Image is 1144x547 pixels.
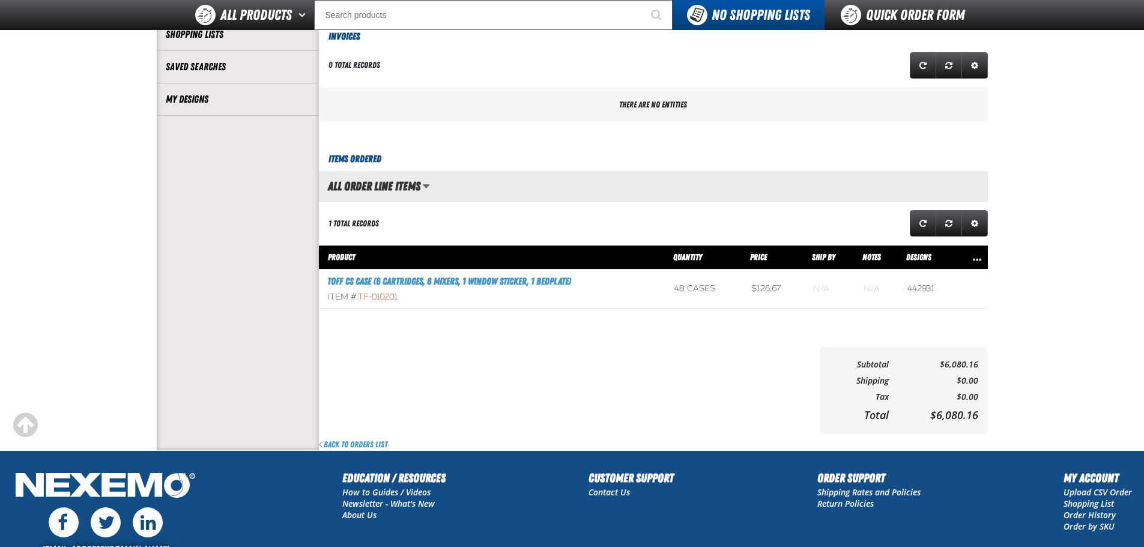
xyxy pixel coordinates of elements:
[889,357,978,373] td: $6,080.16
[666,270,743,309] td: 48 cases
[889,373,978,389] td: $0.00
[910,210,936,237] a: Refresh grid action
[166,92,310,106] a: My Designs
[936,210,962,237] a: Reset grid action
[910,52,936,79] a: Refresh grid action
[328,59,380,71] div: 0 total records
[958,246,988,270] th: Row actions
[817,469,921,487] h2: Order Support
[812,252,835,262] span: Ship By
[829,373,889,389] td: Shipping
[673,252,702,262] span: Quantity
[342,498,435,509] a: Newsletter - What's New
[899,270,957,309] td: 442931
[319,152,988,166] h3: Items Ordered
[327,276,571,287] a: TOFF CS Case (6 Cartridges, 6 Mixers, 1 Window Sticker, 1 Bedplate)
[342,509,377,521] a: About Us
[936,52,962,79] a: Reset grid action
[1064,521,1115,532] a: Order by SKU
[319,180,420,193] h2: All Order Line Items
[589,469,674,487] h2: Customer Support
[166,60,310,74] a: Saved Searches
[829,357,889,373] td: Subtotal
[327,292,658,303] div: Item #:
[829,389,889,405] td: Tax
[750,252,767,262] span: Price
[1064,486,1132,498] a: Upload CSV Order
[805,270,855,309] td: Blank
[220,4,292,26] span: All Products
[166,28,310,41] a: Shopping Lists
[619,100,687,109] span: There are no entities
[589,486,630,498] a: Contact Us
[712,7,810,23] span: No Shopping Lists
[12,412,38,438] div: Scroll to the top
[862,252,881,262] span: Notes
[855,270,899,309] td: Blank
[1064,498,1114,509] a: Shopping List
[12,469,199,504] img: Nexemo Logo
[319,29,988,44] h3: Invoices
[342,469,446,487] h2: Education / Resources
[1064,509,1116,521] a: Order History
[743,270,805,309] td: $126.67
[961,52,988,79] a: Expand or Collapse Grid Settings
[906,252,931,262] span: Designs
[319,439,387,450] a: Back to Orders List
[961,210,988,237] a: Expand or Collapse Grid Settings
[328,218,379,229] div: 1 total records
[422,176,430,196] button: Manage grid views. Current view is All Order Line Items
[1064,469,1132,487] h2: My Account
[930,408,978,422] span: $6,080.16
[817,486,921,498] a: Shipping Rates and Policies
[358,292,398,302] span: TF-010201
[328,252,355,262] span: Product
[889,389,978,405] td: $0.00
[817,498,874,509] a: Return Policies
[342,486,431,498] a: How to Guides / Videos
[829,405,889,425] td: Total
